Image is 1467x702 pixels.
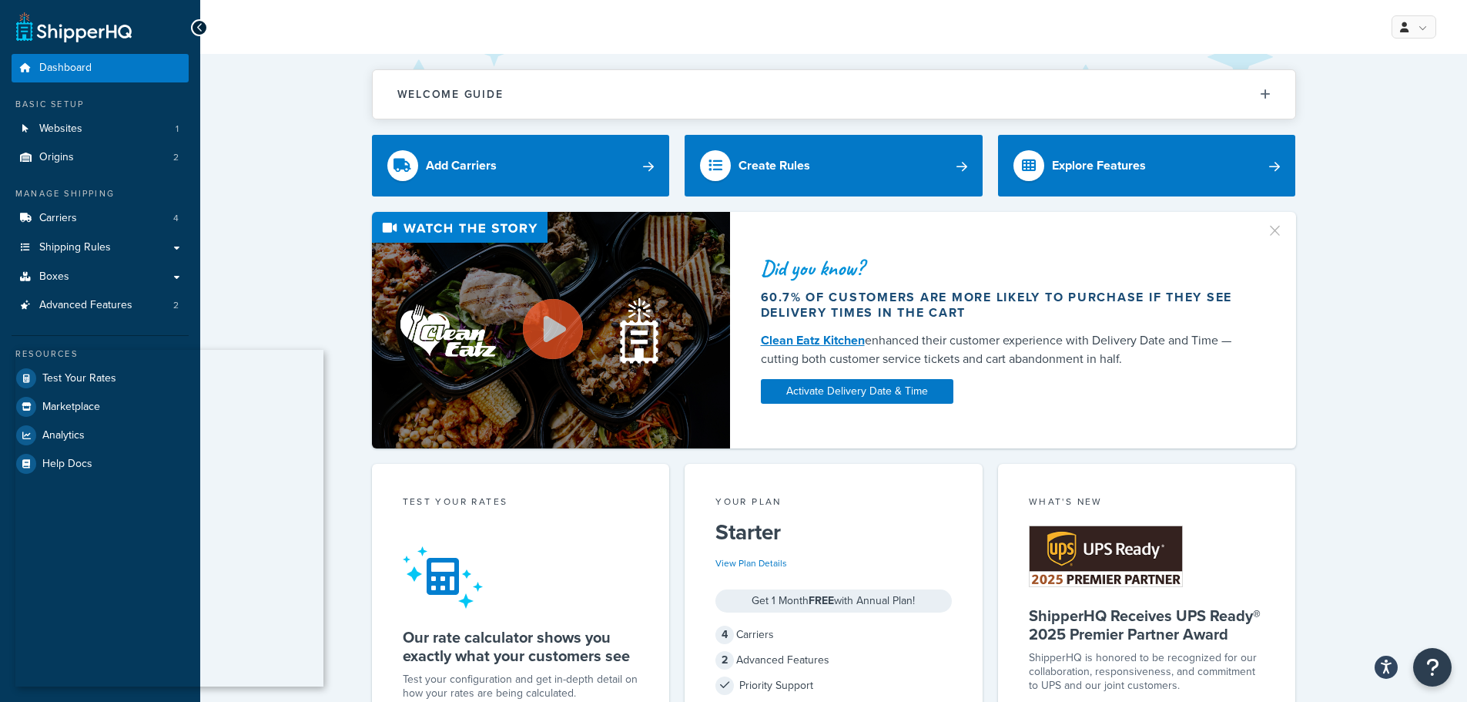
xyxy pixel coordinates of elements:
span: Shipping Rules [39,241,111,254]
div: enhanced their customer experience with Delivery Date and Time — cutting both customer service ti... [761,331,1248,368]
li: Advanced Features [12,291,189,320]
a: Activate Delivery Date & Time [761,379,953,404]
img: Video thumbnail [372,212,730,448]
div: Resources [12,348,189,361]
span: Boxes [39,270,69,284]
div: Basic Setup [12,98,189,111]
li: Carriers [12,204,189,233]
a: Origins2 [12,143,189,172]
button: Open Resource Center [1413,648,1452,687]
a: Add Carriers [372,135,670,196]
span: 4 [715,626,734,644]
h2: Welcome Guide [397,89,504,100]
span: 1 [176,123,179,136]
div: Test your rates [403,495,639,512]
div: Add Carriers [426,155,497,176]
a: Create Rules [685,135,983,196]
button: Welcome Guide [373,70,1295,119]
a: Explore Features [998,135,1296,196]
div: What's New [1029,495,1265,512]
a: Clean Eatz Kitchen [761,331,865,349]
li: Origins [12,143,189,172]
a: Advanced Features2 [12,291,189,320]
div: Manage Shipping [12,187,189,200]
span: 2 [715,651,734,670]
a: Boxes [12,263,189,291]
a: Marketplace [12,393,189,421]
div: Advanced Features [715,650,952,671]
div: Your Plan [715,495,952,512]
a: Analytics [12,422,189,449]
a: Help Docs [12,450,189,478]
div: 60.7% of customers are more likely to purchase if they see delivery times in the cart [761,290,1248,321]
a: Dashboard [12,54,189,82]
div: Get 1 Month with Annual Plan! [715,589,952,613]
h5: Our rate calculator shows you exactly what your customers see [403,628,639,665]
span: Origins [39,151,74,164]
a: View Plan Details [715,556,787,570]
div: Explore Features [1052,155,1146,176]
span: Advanced Features [39,299,132,312]
h5: Starter [715,520,952,545]
strong: FREE [809,593,834,609]
p: ShipperHQ is honored to be recognized for our collaboration, responsiveness, and commitment to UP... [1029,651,1265,693]
li: Websites [12,115,189,143]
span: 2 [173,299,179,312]
div: Create Rules [739,155,810,176]
div: Test your configuration and get in-depth detail on how your rates are being calculated. [403,673,639,700]
a: Test Your Rates [12,364,189,392]
span: Carriers [39,212,77,225]
div: Carriers [715,624,952,646]
h5: ShipperHQ Receives UPS Ready® 2025 Premier Partner Award [1029,606,1265,643]
div: Priority Support [715,675,952,697]
span: Dashboard [39,62,92,75]
span: Websites [39,123,82,136]
a: Carriers4 [12,204,189,233]
div: Did you know? [761,257,1248,279]
a: Shipping Rules [12,233,189,262]
a: Websites1 [12,115,189,143]
span: 2 [173,151,179,164]
span: 4 [173,212,179,225]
